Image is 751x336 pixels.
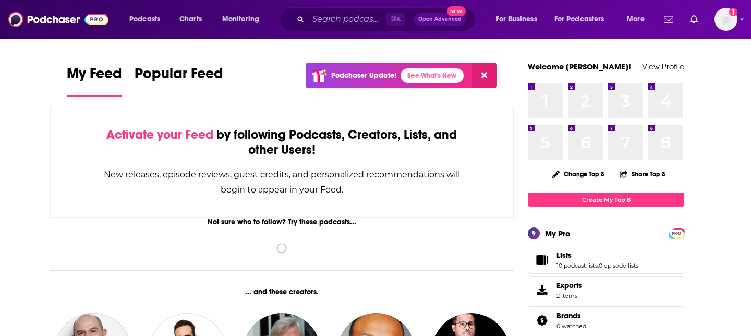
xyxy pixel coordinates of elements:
svg: Add a profile image [729,8,737,16]
button: open menu [548,11,620,28]
a: 0 watched [556,322,586,330]
a: Brands [556,311,586,320]
button: open menu [215,11,273,28]
div: Search podcasts, credits, & more... [289,7,485,31]
input: Search podcasts, credits, & more... [308,11,386,28]
div: ... and these creators. [50,287,514,296]
span: For Podcasters [554,12,604,27]
span: 2 items [556,292,582,299]
span: Lists [528,246,684,274]
a: Show notifications dropdown [686,10,702,28]
div: Not sure who to follow? Try these podcasts... [50,218,514,226]
a: Lists [531,253,552,267]
button: Share Top 8 [619,164,666,184]
span: Charts [179,12,202,27]
a: Show notifications dropdown [660,10,677,28]
img: User Profile [714,8,737,31]
a: Welcome [PERSON_NAME]! [528,62,631,71]
span: Monitoring [222,12,259,27]
span: My Feed [67,65,122,89]
span: New [447,6,466,16]
button: open menu [489,11,550,28]
div: New releases, episode reviews, guest credits, and personalized recommendations will begin to appe... [103,167,461,197]
a: See What's New [401,68,464,83]
button: Open AdvancedNew [414,13,466,26]
a: Brands [531,313,552,328]
div: My Pro [545,229,571,238]
button: Show profile menu [714,8,737,31]
span: Exports [531,283,552,297]
img: Podchaser - Follow, Share and Rate Podcasts [8,9,108,29]
span: Activate your Feed [106,127,213,142]
a: Popular Feed [135,65,223,97]
span: Exports [556,281,582,290]
a: My Feed [67,65,122,97]
span: ⌘ K [386,13,405,26]
a: Create My Top 8 [528,193,684,207]
span: Popular Feed [135,65,223,89]
a: Lists [556,250,638,260]
p: Podchaser Update! [331,71,396,80]
span: Logged in as JamesRod2024 [714,8,737,31]
a: 0 episode lists [599,262,638,269]
a: View Profile [642,62,684,71]
button: Change Top 8 [546,167,611,181]
span: More [627,12,645,27]
button: open menu [620,11,658,28]
a: PRO [670,229,683,237]
a: Exports [528,276,684,304]
a: Charts [173,11,208,28]
div: by following Podcasts, Creators, Lists, and other Users! [103,127,461,158]
span: Open Advanced [418,17,462,22]
span: Lists [556,250,572,260]
span: , [598,262,599,269]
span: Brands [528,306,684,334]
span: Brands [556,311,581,320]
span: Podcasts [129,12,160,27]
span: For Business [496,12,537,27]
button: open menu [122,11,174,28]
a: 10 podcast lists [556,262,598,269]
